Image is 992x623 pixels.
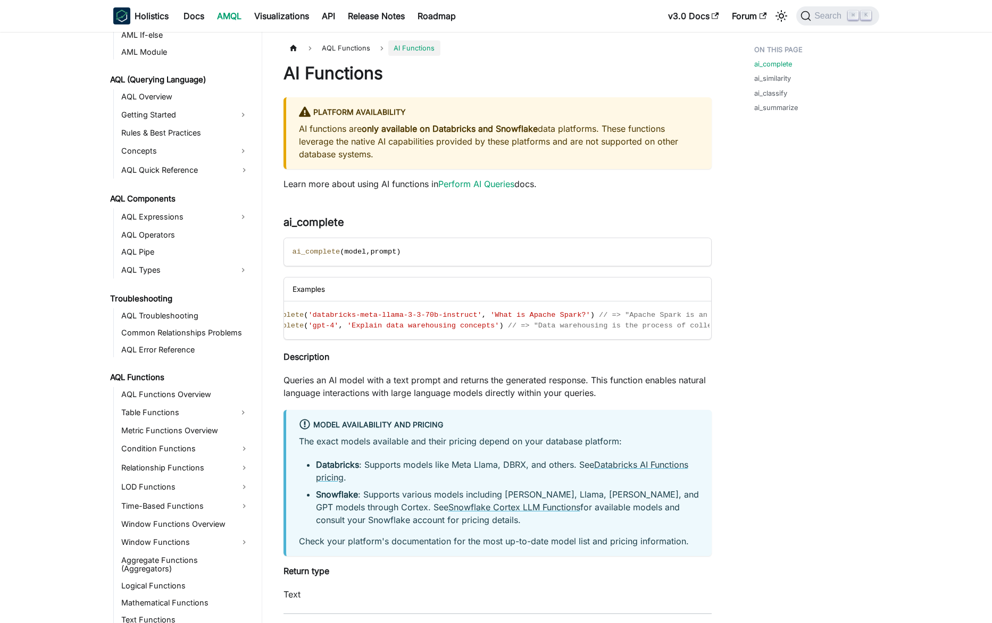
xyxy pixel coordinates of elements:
[118,440,253,457] a: Condition Functions
[284,374,712,399] p: Queries an AI model with a text prompt and returns the generated response. This function enables ...
[118,45,253,60] a: AML Module
[211,7,248,24] a: AMQL
[234,262,253,279] button: Expand sidebar category 'AQL Types'
[299,418,699,432] div: Model Availability and Pricing
[118,387,253,402] a: AQL Functions Overview
[316,458,699,484] li: : Supports models like Meta Llama, DBRX, and others. See .
[118,342,253,357] a: AQL Error Reference
[304,311,308,319] span: (
[304,322,308,330] span: (
[482,311,486,319] span: ,
[113,7,169,24] a: HolisticsHolistics
[299,435,699,448] p: The exact models available and their pricing depend on your database platform:
[316,489,358,500] strong: Snowflake
[726,7,773,24] a: Forum
[118,162,253,179] a: AQL Quick Reference
[118,245,253,259] a: AQL Pipe
[754,88,787,98] a: ai_classify
[754,73,791,83] a: ai_similarity
[366,248,370,256] span: ,
[308,311,481,319] span: 'databricks-meta-llama-3-3-70b-instruct'
[341,7,411,24] a: Release Notes
[848,11,858,20] kbd: ⌘
[811,11,848,21] span: Search
[234,404,253,421] button: Expand sidebar category 'Table Functions'
[316,40,376,56] span: AQL Functions
[308,322,338,330] span: 'gpt-4'
[284,566,329,576] strong: Return type
[299,106,699,120] div: Platform Availability
[339,322,343,330] span: ,
[118,595,253,610] a: Mathematical Functions
[107,291,253,306] a: Troubleshooting
[177,7,211,24] a: Docs
[118,142,234,159] a: Concepts
[234,106,253,123] button: Expand sidebar category 'Getting Started'
[118,478,253,495] a: LOD Functions
[118,228,253,242] a: AQL Operators
[590,311,595,319] span: )
[113,7,130,24] img: Holistics
[340,248,344,256] span: (
[118,534,253,551] a: Window Functions
[118,89,253,104] a: AQL Overview
[284,216,712,229] h3: ai_complete
[118,325,253,340] a: Common Relationships Problems
[284,40,712,56] nav: Breadcrumbs
[362,123,538,134] strong: only available on Databricks and Snowflake
[118,308,253,323] a: AQL Troubleshooting
[234,208,253,225] button: Expand sidebar category 'AQL Expressions'
[754,59,792,69] a: ai_complete
[107,370,253,385] a: AQL Functions
[107,191,253,206] a: AQL Components
[662,7,726,24] a: v3.0 Docs
[103,32,262,623] nav: Docs sidebar
[448,502,580,512] a: Snowflake Cortex LLM Functions
[118,125,253,140] a: Rules & Best Practices
[107,72,253,87] a: AQL (Querying Language)
[315,7,341,24] a: API
[118,553,253,576] a: Aggregate Functions (Aggregators)
[411,7,462,24] a: Roadmap
[499,322,503,330] span: )
[299,122,699,161] p: AI functions are data platforms. These functions leverage the native AI capabilities provided by ...
[118,208,234,225] a: AQL Expressions
[796,6,879,26] button: Search (Command+K)
[118,459,253,476] a: Relationship Functions
[118,498,253,515] a: Time-Based Functions
[347,322,499,330] span: 'Explain data warehousing concepts'
[508,322,829,330] span: // => "Data warehousing is the process of collecting and managing data..."
[490,311,590,319] span: 'What is Apache Spark?'
[316,459,359,470] strong: Databricks
[344,248,366,256] span: model
[773,7,790,24] button: Switch between dark and light mode (currently light mode)
[118,106,234,123] a: Getting Started
[135,10,169,22] b: Holistics
[293,248,340,256] span: ai_complete
[118,262,234,279] a: AQL Types
[861,11,871,20] kbd: K
[234,142,253,159] button: Expand sidebar category 'Concepts'
[118,578,253,593] a: Logical Functions
[118,404,234,421] a: Table Functions
[284,178,712,190] p: Learn more about using AI functions in docs.
[438,179,514,189] a: Perform AI Queries
[284,588,712,601] p: Text
[754,103,798,113] a: ai_summarize
[599,311,885,319] span: // => "Apache Spark is an open-source unified analytics engine..."
[284,40,304,56] a: Home page
[396,248,401,256] span: )
[316,488,699,526] li: : Supports various models including [PERSON_NAME], Llama, [PERSON_NAME], and GPT models through C...
[284,351,329,362] strong: Description
[284,277,711,301] div: Examples
[284,63,712,84] h1: AI Functions
[118,423,253,438] a: Metric Functions Overview
[299,535,699,548] p: Check your platform's documentation for the most up-to-date model list and pricing information.
[388,40,440,56] span: AI Functions
[248,7,315,24] a: Visualizations
[118,28,253,43] a: AML If-else
[118,517,253,532] a: Window Functions Overview
[370,248,396,256] span: prompt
